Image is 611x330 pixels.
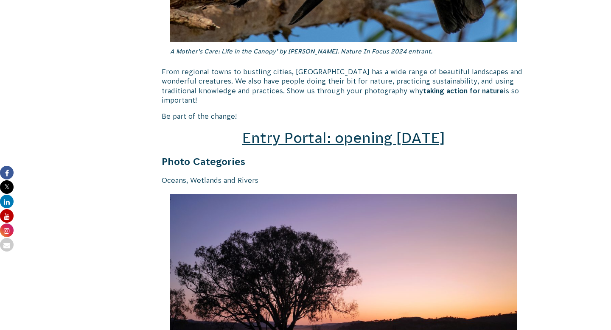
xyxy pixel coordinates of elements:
p: Be part of the change! [162,112,526,121]
strong: Photo Categories [162,156,245,167]
strong: taking action for nature [423,87,504,95]
p: From regional towns to bustling cities, [GEOGRAPHIC_DATA] has a wide range of beautiful landscape... [162,67,526,105]
p: Oceans, Wetlands and Rivers [162,176,526,185]
a: Entry Portal: opening [DATE] [242,130,445,146]
em: A Mother’s Care: Life in the Canopy’ by [PERSON_NAME]. Nature In Focus 2024 entrant. [170,48,432,55]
